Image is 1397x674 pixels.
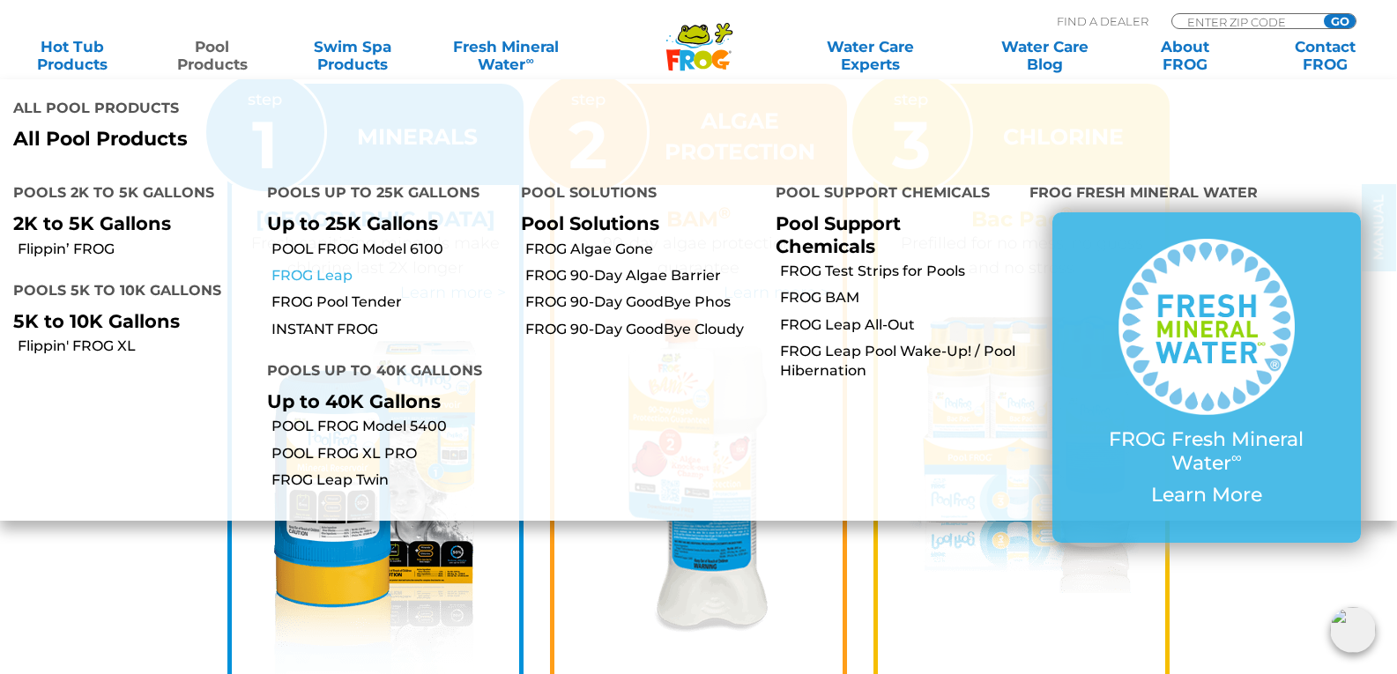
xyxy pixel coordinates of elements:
[780,262,1016,281] a: FROG Test Strips for Pools
[271,320,508,339] a: INSTANT FROG
[780,288,1016,307] a: FROG BAM
[271,417,508,436] a: POOL FROG Model 5400
[780,315,1016,335] a: FROG Leap All-Out
[1324,14,1356,28] input: GO
[271,293,508,312] a: FROG Pool Tender
[298,38,407,73] a: Swim SpaProducts
[991,38,1100,73] a: Water CareBlog
[13,128,686,151] a: All Pool Products
[13,93,686,128] h4: All Pool Products
[18,240,254,259] a: Flippin’ FROG
[271,444,508,463] a: POOL FROG XL PRO
[18,337,254,356] a: Flippin' FROG XL
[1185,14,1304,29] input: Zip Code Form
[13,177,241,212] h4: Pools 2K to 5K Gallons
[525,320,762,339] a: FROG 90-Day GoodBye Cloudy
[1231,448,1242,466] sup: ∞
[271,240,508,259] a: POOL FROG Model 6100
[271,470,508,490] a: FROG Leap Twin
[267,390,494,412] p: Up to 40K Gallons
[525,293,762,312] a: FROG 90-Day GoodBye Phos
[1330,607,1376,653] img: openIcon
[1088,239,1326,515] a: FROG Fresh Mineral Water∞ Learn More
[1057,13,1148,29] p: Find A Dealer
[780,342,1016,381] a: FROG Leap Pool Wake-Up! / Pool Hibernation
[521,177,748,212] h4: Pool Solutions
[1029,177,1384,212] h4: FROG Fresh Mineral Water
[1088,428,1326,475] p: FROG Fresh Mineral Water
[525,240,762,259] a: FROG Algae Gone
[271,266,508,285] a: FROG Leap
[1130,38,1239,73] a: AboutFROG
[1270,38,1379,73] a: ContactFROG
[13,310,241,332] p: 5K to 10K Gallons
[525,54,533,67] sup: ∞
[1088,484,1326,507] p: Learn More
[525,266,762,285] a: FROG 90-Day Algae Barrier
[18,38,127,73] a: Hot TubProducts
[267,212,494,234] p: Up to 25K Gallons
[776,177,1003,212] h4: Pool Support Chemicals
[776,212,1003,256] p: Pool Support Chemicals
[438,38,575,73] a: Fresh MineralWater∞
[267,355,494,390] h4: Pools up to 40K Gallons
[13,275,241,310] h4: Pools 5K to 10K Gallons
[158,38,267,73] a: PoolProducts
[521,212,659,234] a: Pool Solutions
[13,212,241,234] p: 2K to 5K Gallons
[267,177,494,212] h4: Pools up to 25K Gallons
[782,38,959,73] a: Water CareExperts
